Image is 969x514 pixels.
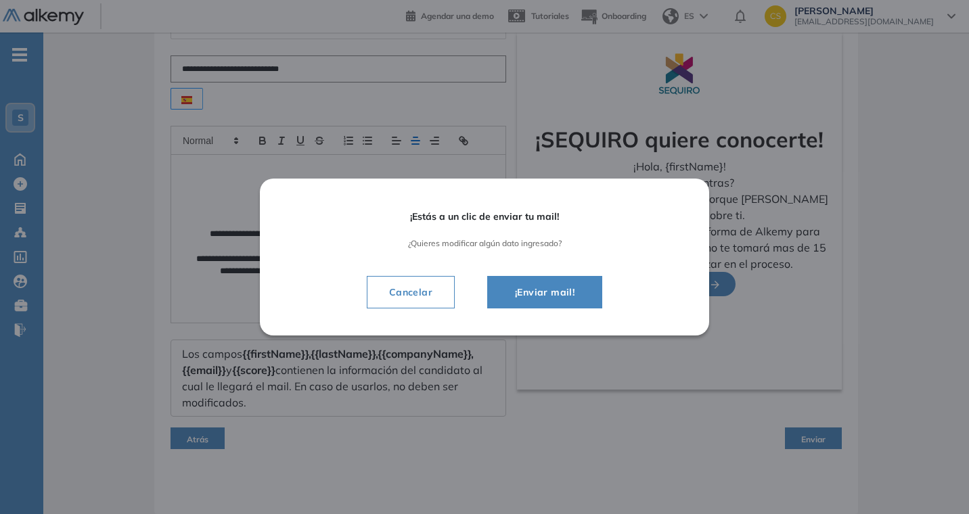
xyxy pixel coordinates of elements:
[487,276,602,308] button: ¡Enviar mail!
[298,211,671,223] span: ¡Estás a un clic de enviar tu mail!
[367,276,455,308] button: Cancelar
[378,284,443,300] span: Cancelar
[298,239,671,248] span: ¿Quieres modificar algún dato ingresado?
[504,284,585,300] span: ¡Enviar mail!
